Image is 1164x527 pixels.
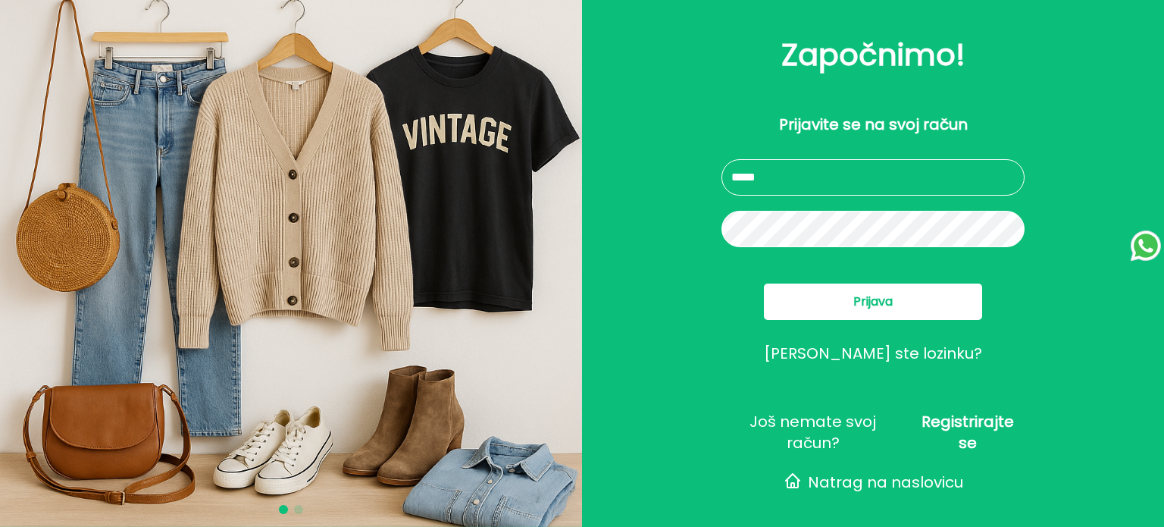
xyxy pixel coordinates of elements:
button: Još nemate svoj račun?Registrirajte se [721,423,1025,441]
span: Registrirajte se [910,411,1025,453]
h2: Započnimo! [606,32,1140,77]
button: [PERSON_NAME] ste lozinku? [764,344,982,362]
span: Prijava [853,293,893,311]
span: Natrag na naslovicu [808,472,963,493]
button: Prijava [764,284,982,320]
p: Prijavite se na svoj račun [779,114,968,135]
button: Natrag na naslovicu [721,472,1025,490]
